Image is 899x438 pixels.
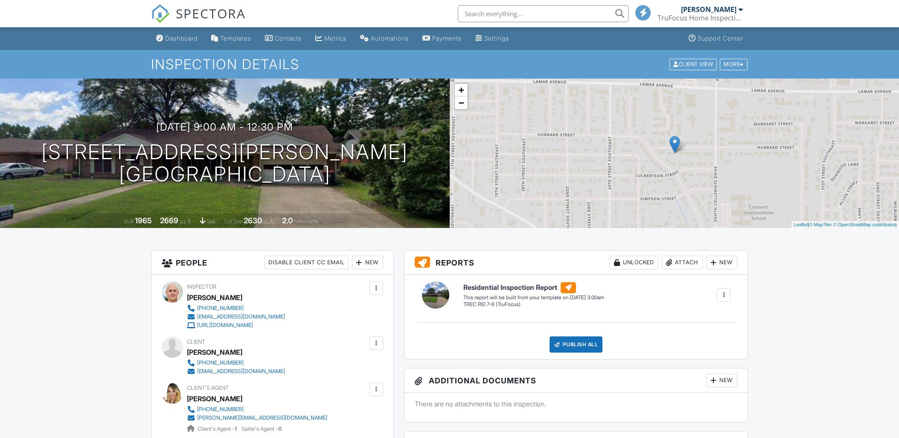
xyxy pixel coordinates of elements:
span: Client [187,339,205,345]
a: Leaflet [794,222,808,227]
div: Unlocked [610,256,658,269]
a: [EMAIL_ADDRESS][DOMAIN_NAME] [187,367,285,376]
div: [PERSON_NAME] [681,5,736,14]
a: [PHONE_NUMBER] [187,405,327,414]
div: Dashboard [165,35,198,42]
div: Settings [484,35,509,42]
div: More [720,58,748,70]
a: Zoom out [455,96,468,109]
img: The Best Home Inspection Software - Spectora [151,4,170,23]
h1: Inspection Details [151,57,748,72]
a: Zoom in [455,84,468,96]
input: Search everything... [458,5,628,22]
a: Client View [669,61,719,67]
div: [EMAIL_ADDRESS][DOMAIN_NAME] [197,368,285,375]
span: bathrooms [294,218,318,225]
div: New [706,256,737,269]
div: Attach [662,256,703,269]
div: [EMAIL_ADDRESS][DOMAIN_NAME] [197,313,285,320]
a: [URL][DOMAIN_NAME] [187,321,285,330]
p: There are no attachments to this inspection. [415,399,738,409]
div: TREC REI 7-6 (TruFocus) [463,301,604,308]
a: Support Center [685,31,747,47]
div: Automations [371,35,409,42]
div: New [706,374,737,387]
div: | [791,221,899,228]
div: Metrics [324,35,346,42]
a: SPECTORA [151,12,246,29]
h3: Additional Documents [404,368,748,393]
div: 2630 [244,216,262,225]
div: 2.0 [282,216,293,225]
a: © MapTiler [809,222,832,227]
span: Client's Agent [187,385,229,391]
span: Inspector [187,283,216,290]
div: TruFocus Home Inspections [658,14,743,22]
a: Automations (Basic) [357,31,412,47]
div: This report will be built from your template on [DATE] 3:00am [463,294,604,301]
span: Client's Agent - [198,426,238,432]
div: [PERSON_NAME][EMAIL_ADDRESS][DOMAIN_NAME] [197,415,327,421]
span: sq. ft. [180,218,192,225]
h3: Reports [404,251,748,275]
div: Disable Client CC Email [265,256,349,269]
span: Seller's Agent - [241,426,282,432]
span: Built [124,218,134,225]
h3: [DATE] 9:00 am - 12:30 pm [156,121,293,133]
h6: Residential Inspection Report [463,282,604,293]
span: SPECTORA [176,4,246,22]
div: [PERSON_NAME] [187,346,242,359]
a: © OpenStreetMap contributors [833,222,897,227]
span: sq.ft. [263,218,274,225]
strong: 0 [278,426,282,432]
strong: 1 [235,426,237,432]
div: Support Center [698,35,743,42]
a: Metrics [312,31,350,47]
div: [PHONE_NUMBER] [197,406,244,413]
a: [PERSON_NAME] [187,392,242,405]
span: slab [207,218,216,225]
a: [PHONE_NUMBER] [187,359,285,367]
h1: [STREET_ADDRESS][PERSON_NAME] [GEOGRAPHIC_DATA] [41,141,408,186]
a: Contacts [262,31,305,47]
a: Templates [208,31,255,47]
div: Payments [432,35,462,42]
a: Settings [472,31,512,47]
div: 1965 [135,216,152,225]
h3: People [151,251,393,275]
div: [PERSON_NAME] [187,291,242,304]
div: Client View [669,58,717,70]
div: [URL][DOMAIN_NAME] [197,322,253,329]
div: [PHONE_NUMBER] [197,305,244,312]
a: [PERSON_NAME][EMAIL_ADDRESS][DOMAIN_NAME] [187,414,327,422]
span: Lot Size [224,218,242,225]
div: Contacts [275,35,302,42]
a: [EMAIL_ADDRESS][DOMAIN_NAME] [187,312,285,321]
div: Publish All [550,336,603,353]
div: 2669 [160,216,178,225]
a: [PHONE_NUMBER] [187,304,285,312]
a: Payments [419,31,465,47]
a: Dashboard [153,31,201,47]
div: [PHONE_NUMBER] [197,359,244,366]
div: Templates [220,35,251,42]
div: New [352,256,383,269]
